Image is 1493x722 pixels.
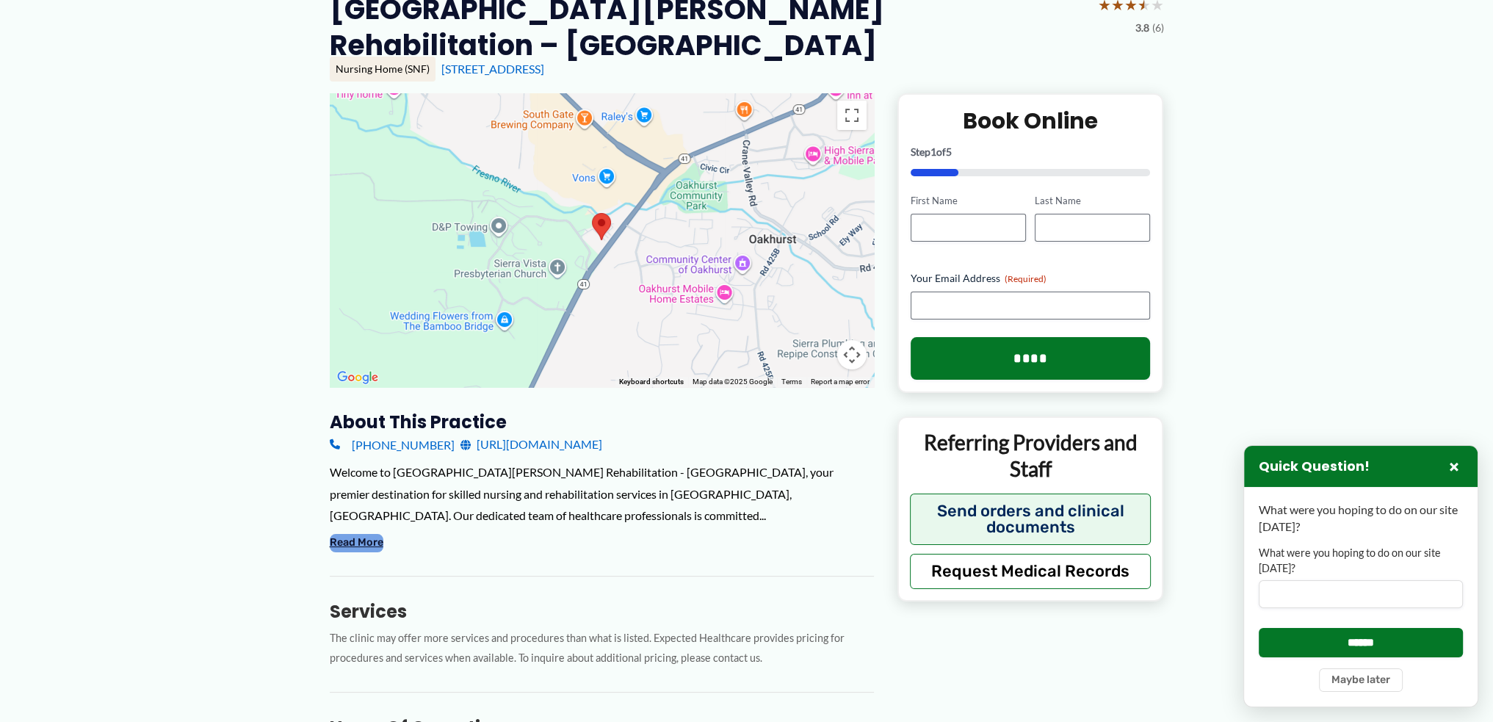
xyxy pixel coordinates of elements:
[1445,458,1463,475] button: Close
[1035,194,1150,208] label: Last Name
[693,378,773,386] span: Map data ©2025 Google
[946,145,952,158] span: 5
[1259,546,1463,576] label: What were you hoping to do on our site [DATE]?
[910,494,1152,545] button: Send orders and clinical documents
[837,340,867,369] button: Map camera controls
[333,368,382,387] img: Google
[911,147,1151,157] p: Step of
[781,378,802,386] a: Terms (opens in new tab)
[911,271,1151,286] label: Your Email Address
[911,107,1151,135] h2: Book Online
[1259,458,1370,475] h3: Quick Question!
[619,377,684,387] button: Keyboard shortcuts
[1005,273,1046,284] span: (Required)
[910,554,1152,589] button: Request Medical Records
[1152,18,1164,37] span: (6)
[330,57,435,82] div: Nursing Home (SNF)
[330,629,874,668] p: The clinic may offer more services and procedures than what is listed. Expected Healthcare provid...
[1319,668,1403,692] button: Maybe later
[330,411,874,433] h3: About this practice
[330,534,383,552] button: Read More
[910,429,1152,483] p: Referring Providers and Staff
[911,194,1026,208] label: First Name
[330,600,874,623] h3: Services
[333,368,382,387] a: Open this area in Google Maps (opens a new window)
[1135,18,1149,37] span: 3.8
[441,62,544,76] a: [STREET_ADDRESS]
[330,461,874,527] div: Welcome to [GEOGRAPHIC_DATA][PERSON_NAME] Rehabilitation - [GEOGRAPHIC_DATA], your premier destin...
[1259,502,1463,535] p: What were you hoping to do on our site [DATE]?
[460,433,602,455] a: [URL][DOMAIN_NAME]
[330,433,455,455] a: [PHONE_NUMBER]
[930,145,936,158] span: 1
[811,378,870,386] a: Report a map error
[837,101,867,130] button: Toggle fullscreen view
